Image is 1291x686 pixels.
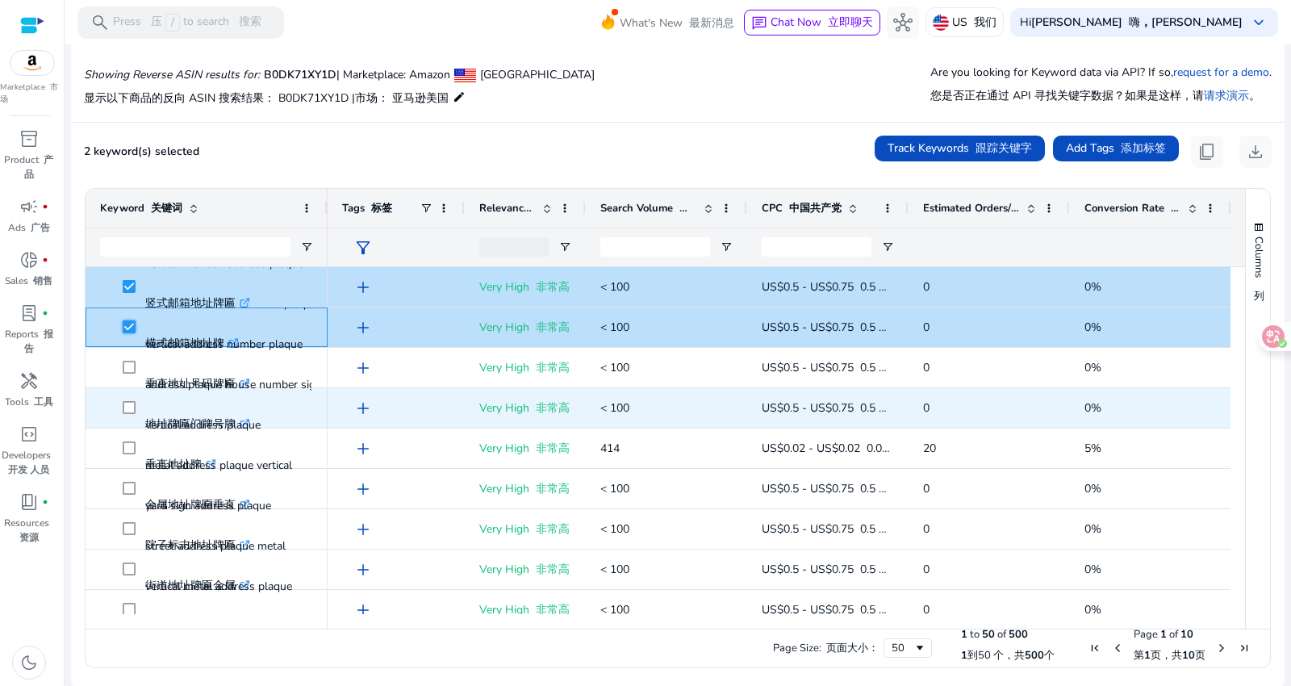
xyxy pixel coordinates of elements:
[1134,648,1205,663] font: 页 页
[923,441,936,456] span: 20
[887,6,919,39] button: hub
[336,67,450,82] span: | Marketplace: Amazon
[353,399,373,418] span: add
[1173,65,1269,80] a: request for a demo
[744,10,880,36] button: chatChat Now 立即聊天
[1249,13,1268,32] span: keyboard_arrow_down
[24,328,53,355] font: 报告
[90,13,110,32] span: search
[930,64,1272,111] p: Are you looking for Keyword data via API? If so, .
[10,51,54,75] img: amazon.svg
[1129,15,1243,30] font: 嗨
[1066,140,1166,157] span: Add Tags
[923,562,930,577] span: 0
[923,481,930,496] span: 0
[867,441,973,456] font: 0.02 美元 - 0.02 美元
[145,328,303,407] p: vertical address number plaque
[961,627,967,642] span: 1
[600,562,629,577] span: < 100
[1084,320,1101,335] span: 0%
[1239,136,1272,168] button: download
[860,481,960,496] font: 0.5 美元 - 0.75 美元
[165,14,180,31] span: /
[974,15,996,30] font: 我们
[479,553,571,586] p: Very High
[1251,236,1266,282] span: Columns
[1004,648,1025,663] span: ，共
[536,521,570,537] font: 非常高
[536,441,570,456] font: 非常高
[479,432,571,465] p: Very High
[923,521,930,537] span: 0
[145,368,322,447] p: address plaque house number sign
[19,371,39,391] span: handyman
[1009,627,1028,642] span: 500
[558,241,571,253] button: Open Filter Menu
[353,318,373,337] span: add
[1121,140,1166,156] font: 添加标签
[145,529,286,609] p: street address plaque metal
[353,238,373,257] span: filter_alt
[762,521,960,537] span: US$0.5 - US$0.75
[19,303,39,323] span: lab_profile
[34,395,53,408] font: 工具
[31,221,50,234] font: 广告
[751,15,767,31] span: chat
[762,320,960,335] span: US$0.5 - US$0.75
[1084,279,1101,295] span: 0%
[19,197,39,216] span: campaign
[19,129,39,148] span: inventory_2
[600,602,629,617] span: < 100
[923,320,930,335] span: 0
[1025,648,1044,663] span: 500
[1161,648,1182,663] span: ，共
[1140,15,1243,30] b: ，[PERSON_NAME]
[762,562,960,577] span: US$0.5 - US$0.75
[151,14,162,29] font: 压
[881,241,894,253] button: Open Filter Menu
[961,648,967,663] span: 1
[239,14,261,29] font: 搜索
[479,593,571,626] p: Very High
[600,441,620,456] span: 414
[151,201,182,215] font: 关键词
[600,237,710,257] input: Search Volume Filter Input
[8,220,50,235] p: Ads
[145,408,261,487] p: vertical address plaque
[1084,562,1101,577] span: 0%
[42,499,48,505] span: fiber_manual_record
[19,425,39,444] span: code_blocks
[826,641,879,655] font: 页面大小：
[930,88,1260,103] font: 您是否正在通过 API 寻找关键字数据？如果是这样，请 。
[145,295,236,311] font: 竖式邮箱地址牌匾
[84,90,449,106] font: 显示以下商品的反向 ASIN 搜索结果： B0DK71XY1D |市场： 亚马逊美国
[893,13,913,32] span: hub
[453,87,466,107] mat-icon: edit
[19,653,39,672] span: dark_mode
[1160,627,1167,642] span: 1
[1084,360,1101,375] span: 0%
[762,360,960,375] span: US$0.5 - US$0.75
[145,449,292,528] p: metal address plaque vertical
[84,144,199,159] span: 2 keyword(s) selected
[479,201,536,215] span: Relevance Score
[860,562,960,577] font: 0.5 美元 - 0.75 美元
[773,641,879,655] div: Page Size:
[860,602,960,617] font: 0.5 美元 - 0.75 美元
[923,201,1020,215] span: Estimated Orders/Month
[923,400,930,416] span: 0
[480,67,595,82] span: [GEOGRAPHIC_DATA]
[19,531,39,544] font: 资源
[860,360,960,375] font: 0.5 美元 - 0.75 美元
[762,481,960,496] span: US$0.5 - US$0.75
[762,201,842,215] span: CPC
[1134,627,1158,642] span: Page
[536,360,570,375] font: 非常高
[762,602,960,617] span: US$0.5 - US$0.75
[1084,521,1101,537] span: 0%
[300,241,313,253] button: Open Filter Menu
[479,270,571,303] p: Very High
[33,274,52,287] font: 销售
[620,9,734,37] span: What's New
[479,472,571,505] p: Very High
